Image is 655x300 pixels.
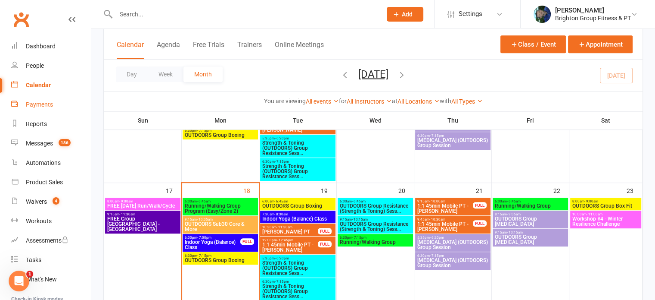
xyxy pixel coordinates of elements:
[553,183,569,197] div: 22
[352,236,366,240] span: - 7:15pm
[240,238,254,245] div: FULL
[494,212,566,216] span: 8:15am
[10,9,32,30] a: Clubworx
[264,98,306,104] strong: You are viewing
[339,98,347,104] strong: for
[262,260,334,276] span: Strength & Toning (OUTDOORS) Group Resistance Sess...
[440,98,451,104] strong: with
[459,4,482,24] span: Settings
[275,256,289,260] span: - 6:20pm
[568,35,633,53] button: Appointment
[197,199,211,203] span: - 6:45am
[318,241,332,247] div: FULL
[587,212,602,216] span: - 11:00am
[26,43,56,50] div: Dashboard
[275,41,324,59] button: Online Meetings
[184,236,241,240] span: 6:00pm
[430,134,444,138] span: - 7:15pm
[11,270,91,289] a: What's New
[352,199,366,203] span: - 6:45am
[402,11,413,18] span: Add
[262,242,318,253] span: 1:1 45min Mobile PT - [PERSON_NAME]
[339,203,411,214] span: OUTDOORS Group Resistance (Strength & Toning) Sess...
[11,212,91,231] a: Workouts
[430,236,444,240] span: - 6:20pm
[417,240,489,250] span: [MEDICAL_DATA] (OUTDOORS) Group Session
[262,203,334,208] span: OUTDOORS Group Boxing
[569,111,643,129] th: Sat
[113,8,376,20] input: Search...
[11,153,91,173] a: Automations
[26,218,52,224] div: Workouts
[107,216,179,232] span: FREE Group [GEOGRAPHIC_DATA] - [GEOGRAPHIC_DATA]
[494,234,566,245] span: OUTDOORS Group [MEDICAL_DATA]
[184,258,256,263] span: OUTDOORS Group Boxing
[584,199,598,203] span: - 9:00am
[507,212,521,216] span: - 9:05am
[11,134,91,153] a: Messages 186
[555,6,631,14] div: [PERSON_NAME]
[494,203,566,208] span: Running/Walking Group
[494,231,566,234] span: 9:15am
[339,218,411,221] span: 9:15am
[429,218,445,221] span: - 10:30am
[11,173,91,192] a: Product Sales
[417,258,489,268] span: [MEDICAL_DATA] (OUTDOORS) Group Session
[337,111,414,129] th: Wed
[274,199,288,203] span: - 6:45am
[339,199,411,203] span: 6:00am
[26,120,47,127] div: Reports
[26,82,51,88] div: Calendar
[500,35,566,53] button: Class / Event
[262,199,334,203] span: 6:00am
[473,220,487,227] div: FULL
[26,256,41,263] div: Tasks
[572,216,640,227] span: Workshop #4 - Winter Resilience Challenge
[339,236,411,240] span: 6:30pm
[11,37,91,56] a: Dashboard
[197,218,213,221] span: - 10:05am
[262,140,334,156] span: Strength & Toning (OUTDOORS) Group Resistance Sess...
[107,212,179,216] span: 9:15am
[494,199,566,203] span: 6:00am
[243,183,259,197] div: 18
[237,41,262,59] button: Trainers
[262,225,318,229] span: 10:30am
[184,133,256,138] span: OUTDOORS Group Boxing
[184,129,256,133] span: 6:30pm
[274,212,288,216] span: - 8:30am
[262,238,318,242] span: 12:00pm
[148,66,183,82] button: Week
[417,138,489,148] span: [MEDICAL_DATA] (OUTDOORS) Group Session
[627,183,642,197] div: 23
[197,236,211,240] span: - 7:00pm
[184,199,256,203] span: 6:00am
[417,221,473,232] span: 1:1 45min Mobile PT - [PERSON_NAME]
[275,136,289,140] span: - 6:20pm
[276,225,292,229] span: - 11:30am
[494,216,566,227] span: OUTDOORS Group [MEDICAL_DATA]
[277,238,293,242] span: - 12:45pm
[275,160,289,164] span: - 7:15pm
[262,284,334,299] span: Strength & Toning (OUTDOORS) Group Resistance Sess...
[11,231,91,250] a: Assessments
[184,203,256,214] span: Running/Walking Group Program (Easy/Zone 2)
[318,228,332,234] div: FULL
[398,183,414,197] div: 20
[572,203,640,208] span: OUTDOORS Group Box Fit
[184,218,256,221] span: 9:15am
[473,202,487,208] div: FULL
[417,218,473,221] span: 9:45am
[26,140,53,147] div: Messages
[572,199,640,203] span: 8:00am
[26,276,57,283] div: What's New
[262,229,318,234] span: [PERSON_NAME] PT
[26,159,61,166] div: Automations
[358,68,388,80] button: [DATE]
[184,240,241,250] span: Indoor Yoga (Balance) Class
[119,199,133,203] span: - 9:00am
[476,183,491,197] div: 21
[11,56,91,76] a: People
[306,98,339,105] a: All events
[26,179,63,186] div: Product Sales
